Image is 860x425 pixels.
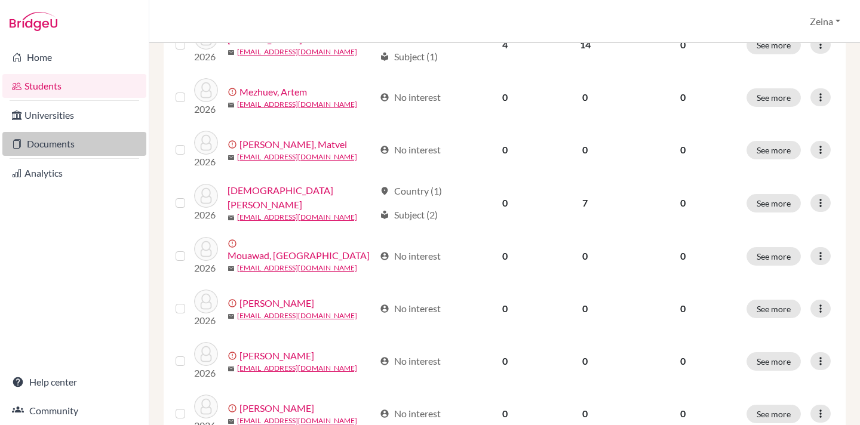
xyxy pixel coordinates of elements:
[544,124,626,176] td: 0
[634,301,732,316] p: 0
[466,230,544,282] td: 0
[194,50,218,64] p: 2026
[2,45,146,69] a: Home
[634,354,732,368] p: 0
[466,71,544,124] td: 0
[634,406,732,421] p: 0
[380,208,438,222] div: Subject (2)
[747,352,801,371] button: See more
[804,10,846,33] button: Zeina
[2,132,146,156] a: Documents
[2,161,146,185] a: Analytics
[634,249,732,263] p: 0
[466,19,544,71] td: 4
[634,38,732,52] p: 0
[380,249,441,263] div: No interest
[228,87,239,97] span: error_outline
[194,261,218,275] p: 2026
[747,141,801,159] button: See more
[194,237,218,261] img: Mouawad, Rayan
[237,152,357,162] a: [EMAIL_ADDRESS][DOMAIN_NAME]
[228,101,235,109] span: mail
[747,300,801,318] button: See more
[380,354,441,368] div: No interest
[380,406,441,421] div: No interest
[237,363,357,374] a: [EMAIL_ADDRESS][DOMAIN_NAME]
[239,349,314,363] a: [PERSON_NAME]
[2,370,146,394] a: Help center
[228,351,239,361] span: error_outline
[2,399,146,423] a: Community
[544,19,626,71] td: 14
[544,176,626,230] td: 7
[237,47,357,57] a: [EMAIL_ADDRESS][DOMAIN_NAME]
[239,296,314,310] a: [PERSON_NAME]
[544,282,626,335] td: 0
[380,90,441,104] div: No interest
[228,418,235,425] span: mail
[228,239,239,248] span: error_outline
[228,183,374,212] a: [DEMOGRAPHIC_DATA][PERSON_NAME]
[237,310,357,321] a: [EMAIL_ADDRESS][DOMAIN_NAME]
[380,356,389,366] span: account_circle
[194,78,218,102] img: Mezhuev, Artem
[380,93,389,102] span: account_circle
[544,335,626,387] td: 0
[380,186,389,196] span: location_on
[544,230,626,282] td: 0
[194,102,218,116] p: 2026
[239,137,347,152] a: [PERSON_NAME], Matvei
[237,263,357,273] a: [EMAIL_ADDRESS][DOMAIN_NAME]
[380,145,389,155] span: account_circle
[747,88,801,107] button: See more
[634,90,732,104] p: 0
[194,208,218,222] p: 2026
[194,184,218,208] img: Mohammed, Alysha
[544,71,626,124] td: 0
[239,85,307,99] a: Mezhuev, Artem
[228,404,239,413] span: error_outline
[380,184,442,198] div: Country (1)
[194,395,218,418] img: Raya, Melissa
[634,143,732,157] p: 0
[237,99,357,110] a: [EMAIL_ADDRESS][DOMAIN_NAME]
[194,131,218,155] img: Mezhuev, Matvei
[380,251,389,261] span: account_circle
[2,103,146,127] a: Universities
[466,176,544,230] td: 0
[466,282,544,335] td: 0
[380,143,441,157] div: No interest
[228,298,239,308] span: error_outline
[228,214,235,221] span: mail
[466,124,544,176] td: 0
[380,409,389,418] span: account_circle
[228,248,370,263] a: Mouawad, [GEOGRAPHIC_DATA]
[747,247,801,266] button: See more
[228,265,235,272] span: mail
[228,313,235,320] span: mail
[747,36,801,54] button: See more
[228,365,235,372] span: mail
[466,335,544,387] td: 0
[2,74,146,98] a: Students
[634,196,732,210] p: 0
[747,405,801,423] button: See more
[380,52,389,61] span: local_library
[380,301,441,316] div: No interest
[239,401,314,415] a: [PERSON_NAME]
[194,342,218,366] img: Prozorov, Egor
[228,140,239,149] span: error_outline
[380,210,389,220] span: local_library
[228,49,235,56] span: mail
[380,304,389,313] span: account_circle
[194,366,218,380] p: 2026
[194,290,218,313] img: Pehar, Devin
[194,155,218,169] p: 2026
[228,154,235,161] span: mail
[747,194,801,213] button: See more
[10,12,57,31] img: Bridge-U
[380,50,438,64] div: Subject (1)
[194,313,218,328] p: 2026
[237,212,357,223] a: [EMAIL_ADDRESS][DOMAIN_NAME]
